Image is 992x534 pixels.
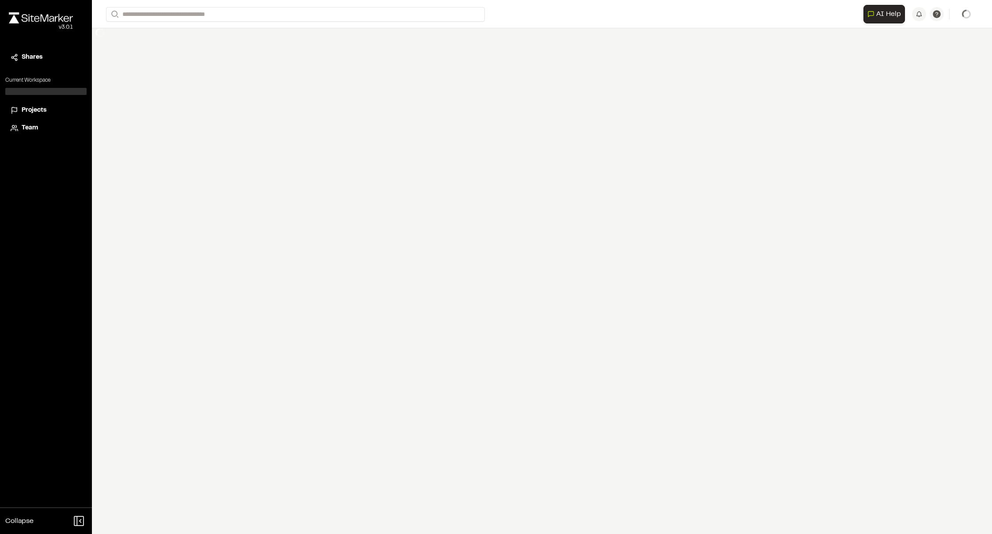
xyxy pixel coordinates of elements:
[863,5,908,23] div: Open AI Assistant
[11,106,81,115] a: Projects
[11,53,81,62] a: Shares
[106,7,122,22] button: Search
[9,12,73,23] img: rebrand.png
[22,106,46,115] span: Projects
[11,123,81,133] a: Team
[22,123,38,133] span: Team
[5,516,34,526] span: Collapse
[9,23,73,31] div: Oh geez...please don't...
[876,9,901,19] span: AI Help
[863,5,905,23] button: Open AI Assistant
[5,76,87,84] p: Current Workspace
[22,53,42,62] span: Shares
